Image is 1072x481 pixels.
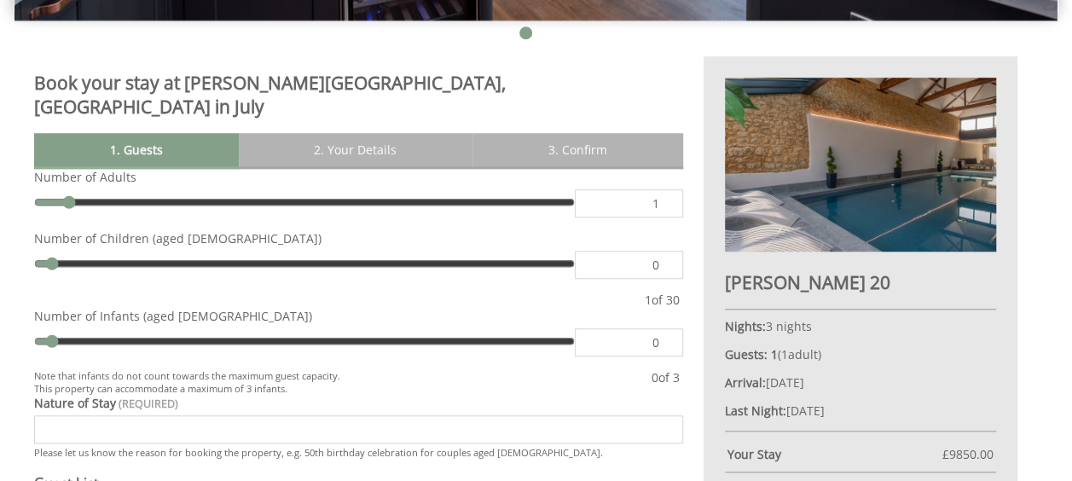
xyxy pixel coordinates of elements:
div: of 30 [641,292,683,308]
label: Number of Adults [34,169,683,185]
a: 1. Guests [34,133,239,166]
strong: Nights: [725,318,766,334]
span: ( ) [771,346,821,362]
small: Note that infants do not count towards the maximum guest capacity. This property can accommodate ... [34,369,635,395]
span: 9850.00 [949,446,994,462]
label: Nature of Stay [34,395,683,411]
span: 1 [781,346,788,362]
p: 3 nights [725,318,996,334]
a: 2. Your Details [239,133,473,166]
div: of 3 [648,369,683,395]
strong: Your Stay [727,446,942,462]
label: Number of Children (aged [DEMOGRAPHIC_DATA]) [34,230,683,246]
strong: 1 [771,346,778,362]
strong: Arrival: [725,374,766,391]
strong: Guests: [725,346,768,362]
p: [DATE] [725,403,996,419]
img: An image of 'Churchill 20' [725,78,996,252]
label: Number of Infants (aged [DEMOGRAPHIC_DATA]) [34,308,683,324]
span: 1 [645,292,652,308]
h2: [PERSON_NAME] 20 [725,270,996,294]
small: Please let us know the reason for booking the property, e.g. 50th birthday celebration for couple... [34,446,603,459]
span: 0 [652,369,658,385]
p: [DATE] [725,374,996,391]
span: £ [942,446,994,462]
a: 3. Confirm [472,133,683,166]
span: adult [781,346,818,362]
h2: Book your stay at [PERSON_NAME][GEOGRAPHIC_DATA], [GEOGRAPHIC_DATA] in July [34,71,683,119]
strong: Last Night: [725,403,786,419]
